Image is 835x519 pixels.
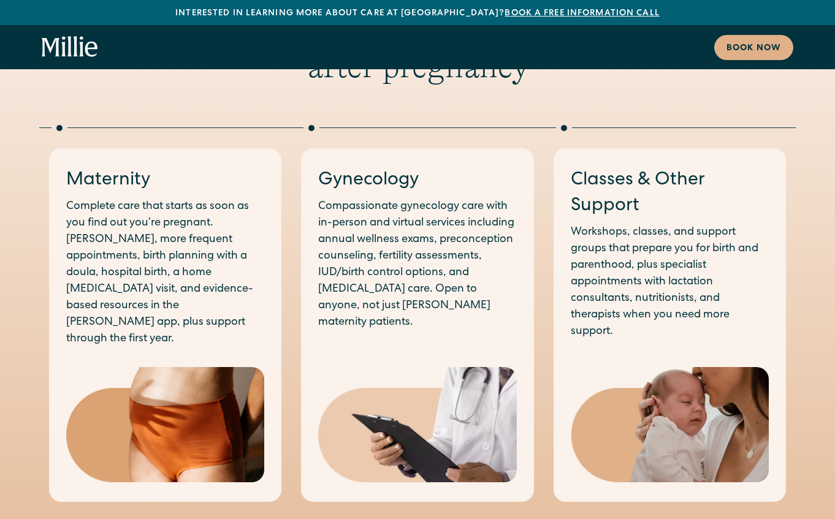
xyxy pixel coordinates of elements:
[318,168,516,194] h3: Gynecology
[726,42,781,55] div: Book now
[571,168,769,219] h3: Classes & Other Support
[66,168,264,194] h3: Maternity
[318,367,516,482] img: Medical professional in a white coat holding a clipboard, representing expert care and diagnosis ...
[66,367,264,482] img: Close-up of a woman's midsection wearing high-waisted postpartum underwear, highlighting comfort ...
[42,36,98,58] a: home
[714,35,793,60] a: Book now
[318,199,516,331] p: Compassionate gynecology care with in-person and virtual services including annual wellness exams...
[505,9,659,18] a: Book a free information call
[571,224,769,340] p: Workshops, classes, and support groups that prepare you for birth and parenthood, plus specialist...
[66,199,264,347] p: Complete care that starts as soon as you find out you’re pregnant. [PERSON_NAME], more frequent a...
[571,367,769,482] img: Mother gently kissing her newborn's head, capturing a tender moment of love and early bonding in ...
